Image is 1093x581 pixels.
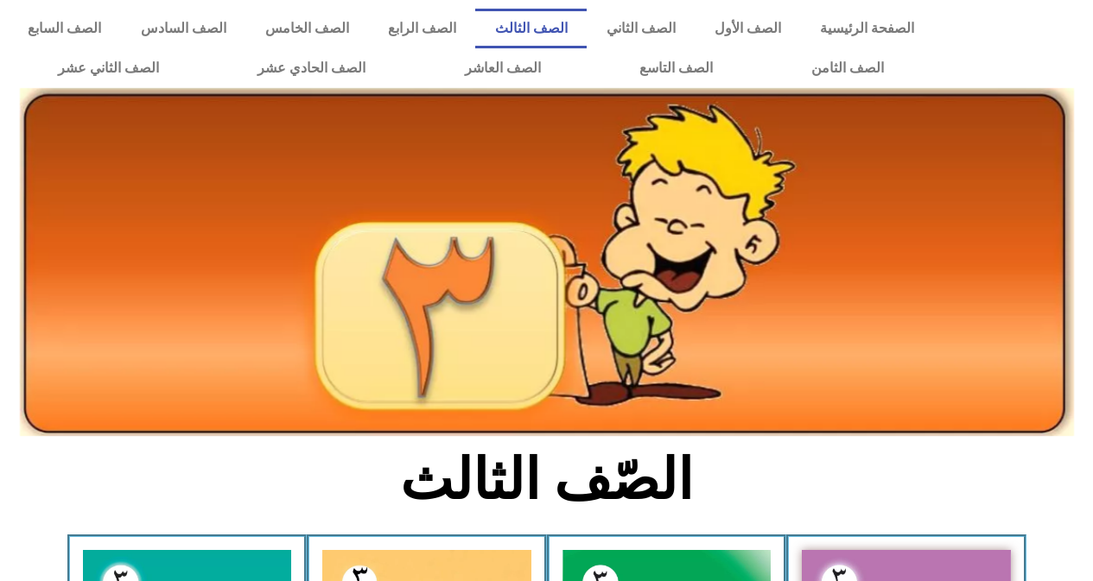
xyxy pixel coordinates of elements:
a: الصف الثاني [587,9,695,48]
a: الصف الثامن [762,48,933,88]
a: الصف السابع [9,9,121,48]
a: الصف التاسع [590,48,762,88]
a: الصف الثالث [475,9,587,48]
a: الصف العاشر [416,48,590,88]
a: الصف الخامس [245,9,368,48]
a: الصف الأول [695,9,800,48]
a: الصف الثاني عشر [9,48,208,88]
a: الصف الحادي عشر [208,48,415,88]
a: الصف الرابع [368,9,475,48]
a: الصفحة الرئيسية [800,9,933,48]
a: الصف السادس [121,9,245,48]
h2: الصّف الثالث [261,446,832,514]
